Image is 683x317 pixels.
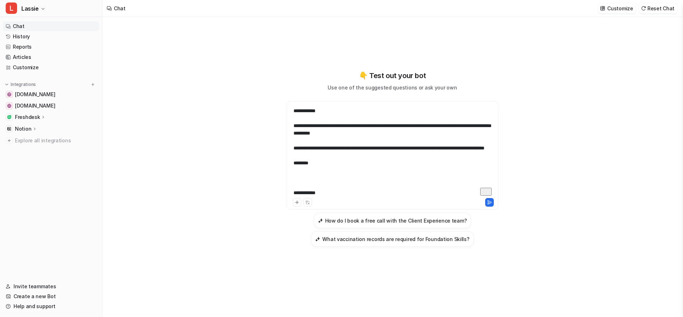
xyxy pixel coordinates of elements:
span: [DOMAIN_NAME] [15,102,55,109]
a: Create a new Bot [3,291,99,301]
p: Customize [607,5,633,12]
img: What vaccination records are required for Foundation Skills? [315,236,320,242]
img: explore all integrations [6,137,13,144]
a: Explore all integrations [3,136,99,146]
img: online.whenhoundsfly.com [7,104,11,108]
button: What vaccination records are required for Foundation Skills?What vaccination records are required... [311,231,473,247]
img: expand menu [4,82,9,87]
img: reset [641,6,646,11]
img: Notion [7,127,11,131]
a: Chat [3,21,99,31]
button: Reset Chat [639,3,677,13]
a: Reports [3,42,99,52]
h3: What vaccination records are required for Foundation Skills? [322,235,469,243]
p: Freshdesk [15,114,40,121]
a: Customize [3,62,99,72]
img: Freshdesk [7,115,11,119]
span: Lassie [21,4,39,13]
img: www.whenhoundsfly.com [7,92,11,97]
a: Articles [3,52,99,62]
img: menu_add.svg [90,82,95,87]
button: Integrations [3,81,38,88]
a: Help and support [3,301,99,311]
button: How do I book a free call with the Client Experience team?How do I book a free call with the Clie... [314,213,471,228]
span: L [6,2,17,14]
span: [DOMAIN_NAME] [15,91,55,98]
a: www.whenhoundsfly.com[DOMAIN_NAME] [3,89,99,99]
p: Use one of the suggested questions or ask your own [328,84,457,91]
span: Explore all integrations [15,135,96,146]
div: Chat [114,5,126,12]
a: online.whenhoundsfly.com[DOMAIN_NAME] [3,101,99,111]
p: Notion [15,125,31,132]
a: History [3,32,99,42]
img: How do I book a free call with the Client Experience team? [318,218,323,223]
button: Customize [598,3,636,13]
p: 👇 Test out your bot [359,70,426,81]
div: To enrich screen reader interactions, please activate Accessibility in Grammarly extension settings [288,106,497,197]
p: Integrations [11,82,36,87]
a: Invite teammates [3,282,99,291]
h3: How do I book a free call with the Client Experience team? [325,217,467,224]
img: customize [600,6,605,11]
